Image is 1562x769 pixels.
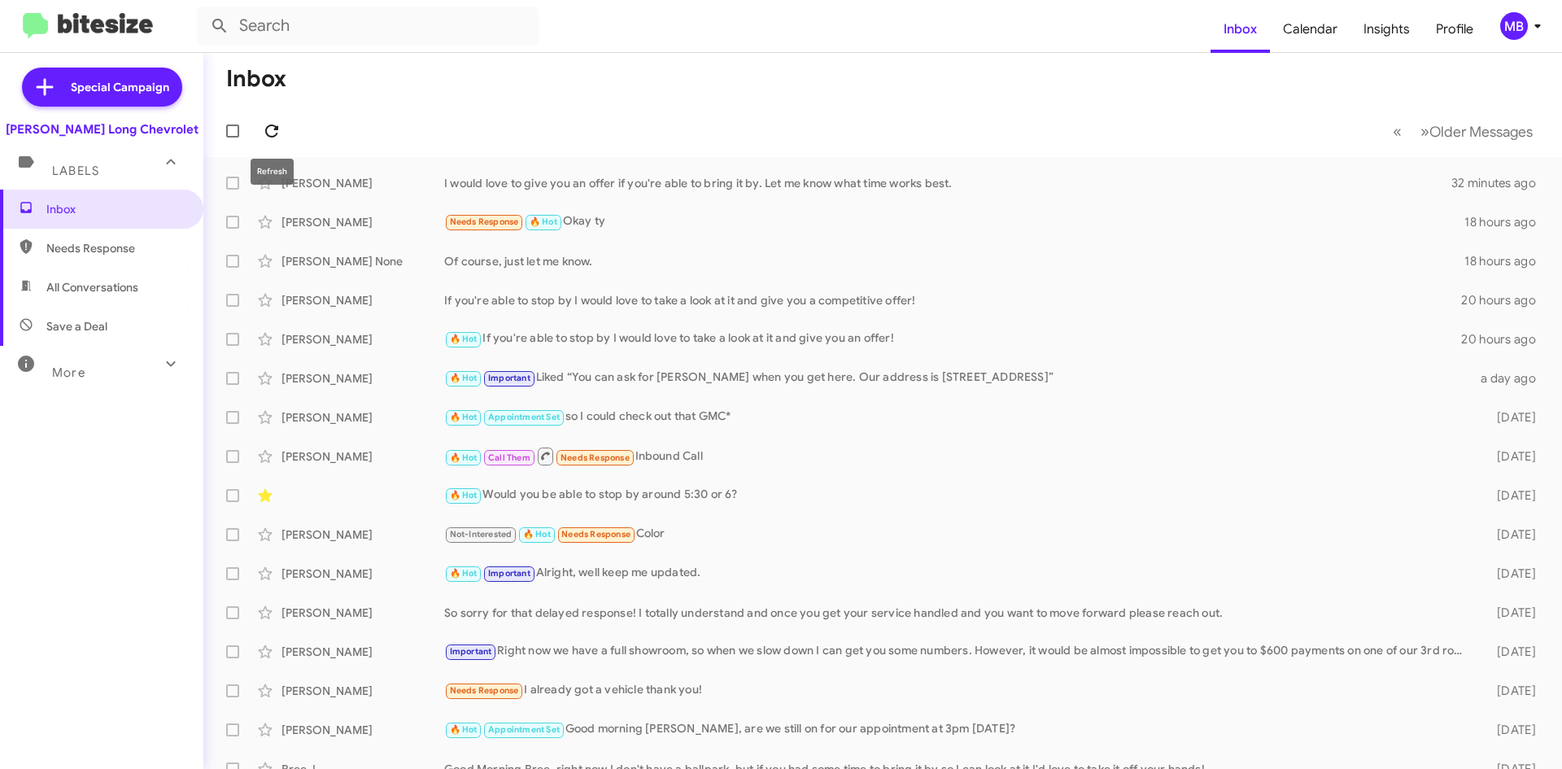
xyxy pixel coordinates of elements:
h1: Inbox [226,66,286,92]
div: Alright, well keep me updated. [444,564,1471,583]
a: Calendar [1270,6,1350,53]
span: Call Them [488,452,530,463]
div: [DATE] [1471,487,1549,504]
div: Of course, just let me know. [444,253,1464,269]
span: More [52,365,85,380]
div: [PERSON_NAME] [281,331,444,347]
span: Important [488,568,530,579]
div: 18 hours ago [1464,214,1549,230]
a: Profile [1423,6,1486,53]
span: Needs Response [46,240,185,256]
a: Inbox [1211,6,1270,53]
a: Special Campaign [22,68,182,107]
span: « [1393,121,1402,142]
span: Needs Response [450,216,519,227]
div: [PERSON_NAME] [281,527,444,543]
div: so I could check out that GMC* [444,408,1471,426]
div: [PERSON_NAME] [281,683,444,699]
div: [PERSON_NAME] [281,605,444,621]
span: 🔥 Hot [450,490,478,500]
div: [PERSON_NAME] [281,644,444,660]
div: If you're able to stop by I would love to take a look at it and give you a competitive offer! [444,292,1461,308]
div: Liked “You can ask for [PERSON_NAME] when you get here. Our address is [STREET_ADDRESS]” [444,369,1471,387]
div: Would you be able to stop by around 5:30 or 6? [444,486,1471,505]
div: [PERSON_NAME] None [281,253,444,269]
div: [DATE] [1471,644,1549,660]
div: 18 hours ago [1464,253,1549,269]
span: Labels [52,164,99,178]
div: [PERSON_NAME] [281,292,444,308]
div: [DATE] [1471,409,1549,426]
div: Okay ty [444,212,1464,231]
div: Right now we have a full showroom, so when we slow down I can get you some numbers. However, it w... [444,642,1471,661]
span: Inbox [46,201,185,217]
span: Special Campaign [71,79,169,95]
span: 🔥 Hot [450,373,478,383]
button: Next [1411,115,1542,148]
div: If you're able to stop by I would love to take a look at it and give you an offer! [444,330,1461,348]
nav: Page navigation example [1384,115,1542,148]
span: 🔥 Hot [450,568,478,579]
span: 🔥 Hot [450,412,478,422]
div: [PERSON_NAME] [281,214,444,230]
div: [PERSON_NAME] Long Chevrolet [6,121,199,138]
span: Older Messages [1429,123,1533,141]
div: So sorry for that delayed response! I totally understand and once you get your service handled an... [444,605,1471,621]
div: [PERSON_NAME] [281,370,444,387]
div: [PERSON_NAME] [281,722,444,738]
div: Good morning [PERSON_NAME], are we still on for our appointment at 3pm [DATE]? [444,720,1471,739]
div: 20 hours ago [1461,292,1549,308]
div: 32 minutes ago [1451,175,1549,191]
span: Save a Deal [46,318,107,334]
span: 🔥 Hot [523,529,551,540]
div: a day ago [1471,370,1549,387]
div: [PERSON_NAME] [281,409,444,426]
span: 🔥 Hot [530,216,557,227]
div: I already got a vehicle thank you! [444,681,1471,700]
a: Insights [1350,6,1423,53]
div: [DATE] [1471,527,1549,543]
span: » [1420,121,1429,142]
span: All Conversations [46,279,138,295]
span: Not-Interested [450,529,513,540]
span: Needs Response [561,452,630,463]
span: Appointment Set [488,724,560,735]
span: Appointment Set [488,412,560,422]
span: Needs Response [450,685,519,696]
div: [DATE] [1471,683,1549,699]
span: 🔥 Hot [450,334,478,344]
div: Refresh [251,159,294,185]
span: 🔥 Hot [450,452,478,463]
div: Inbound Call [444,446,1471,466]
input: Search [197,7,539,46]
span: 🔥 Hot [450,724,478,735]
div: [PERSON_NAME] [281,448,444,465]
button: MB [1486,12,1544,40]
div: Color [444,525,1471,544]
span: Needs Response [561,529,630,540]
span: Important [450,646,492,657]
div: [PERSON_NAME] [281,175,444,191]
div: [PERSON_NAME] [281,566,444,582]
div: [DATE] [1471,722,1549,738]
div: [DATE] [1471,566,1549,582]
div: MB [1500,12,1528,40]
div: [DATE] [1471,605,1549,621]
div: 20 hours ago [1461,331,1549,347]
div: [DATE] [1471,448,1549,465]
div: I would love to give you an offer if you're able to bring it by. Let me know what time works best. [444,175,1451,191]
button: Previous [1383,115,1411,148]
span: Important [488,373,530,383]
